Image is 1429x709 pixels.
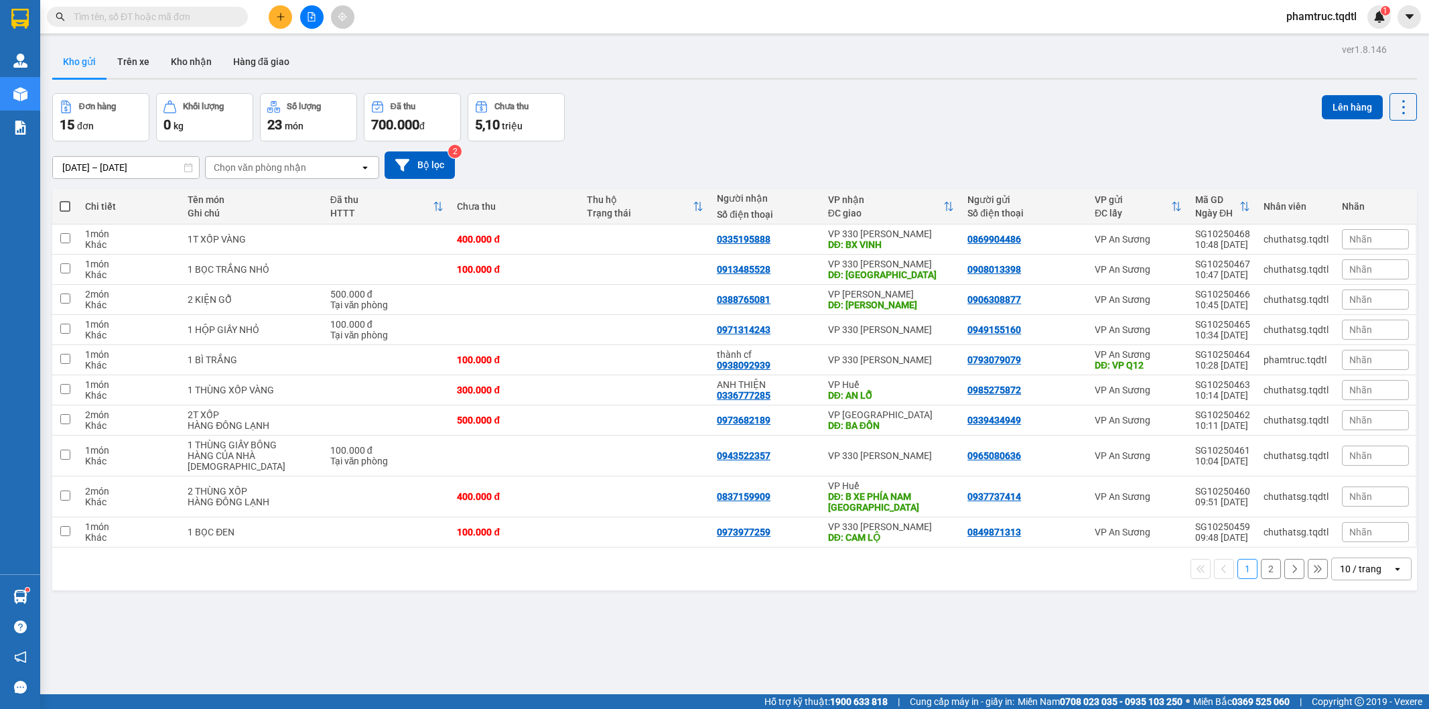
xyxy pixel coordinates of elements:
div: chuthatsg.tqdtl [1264,415,1329,426]
button: 2 [1261,559,1281,579]
span: 700.000 [371,117,419,133]
div: Đã thu [330,194,433,205]
div: DĐ: BX VINH [828,239,954,250]
div: Ghi chú [188,208,317,218]
div: 0336777285 [717,390,770,401]
div: 1 món [85,259,174,269]
div: VP An Sương [1095,491,1182,502]
span: plus [276,12,285,21]
div: 1 món [85,379,174,390]
div: 500.000 đ [330,289,444,300]
div: VP An Sương [1095,450,1182,461]
div: 0965080636 [967,450,1021,461]
span: ⚪️ [1186,699,1190,704]
button: Đã thu700.000đ [364,93,461,141]
button: Kho nhận [160,46,222,78]
div: Khác [85,239,174,250]
div: 1T XỐP VÀNG [188,234,317,245]
div: Số điện thoại [967,208,1081,218]
span: Nhãn [1349,527,1372,537]
div: DĐ: B XE PHÍA NAM HUẾ [828,491,954,513]
div: 10:47 [DATE] [1195,269,1250,280]
div: VP 330 [PERSON_NAME] [828,450,954,461]
span: Nhãn [1349,450,1372,461]
div: VP Huế [828,480,954,491]
div: 1 BỌC ĐEN [188,527,317,537]
div: SG10250465 [1195,319,1250,330]
div: DĐ: AN LỖ [828,390,954,401]
div: SG10250463 [1195,379,1250,390]
span: Cung cấp máy in - giấy in: [910,694,1014,709]
sup: 1 [25,588,29,592]
div: 0937737414 [967,491,1021,502]
div: thành cf [717,349,815,360]
div: ver 1.8.146 [1342,42,1387,57]
button: Đơn hàng15đơn [52,93,149,141]
div: Tại văn phòng [330,456,444,466]
div: DĐ: HẢI LĂNG [828,269,954,280]
div: 0971314243 [717,324,770,335]
div: ĐC giao [828,208,943,218]
div: VP gửi [1095,194,1171,205]
span: 1 [1383,6,1387,15]
strong: 1900 633 818 [830,696,888,707]
div: 10:34 [DATE] [1195,330,1250,340]
div: 10:45 [DATE] [1195,300,1250,310]
div: VP An Sương [1095,264,1182,275]
div: 100.000 đ [330,319,444,330]
button: file-add [300,5,324,29]
div: Khác [85,360,174,371]
sup: 2 [448,145,462,158]
div: 400.000 đ [457,491,573,502]
div: 0388765081 [717,294,770,305]
div: SG10250466 [1195,289,1250,300]
input: Tìm tên, số ĐT hoặc mã đơn [74,9,232,24]
span: question-circle [14,621,27,633]
div: chuthatsg.tqdtl [1264,491,1329,502]
div: Thu hộ [587,194,693,205]
img: warehouse-icon [13,87,27,101]
span: triệu [502,121,523,131]
div: Khác [85,532,174,543]
div: Chọn văn phòng nhận [214,161,306,174]
div: Số lượng [287,102,321,111]
div: Khối lượng [183,102,224,111]
span: Nhãn [1349,354,1372,365]
span: Nhãn [1349,324,1372,335]
div: 2 món [85,289,174,300]
div: Chi tiết [85,201,174,212]
div: Khác [85,390,174,401]
div: 1 BỌC TRẮNG NHỎ [188,264,317,275]
button: Chưa thu5,10 triệu [468,93,565,141]
div: Khác [85,330,174,340]
div: 0849871313 [967,527,1021,537]
div: 0339434949 [967,415,1021,426]
div: 1 món [85,521,174,532]
th: Toggle SortBy [1088,189,1188,224]
div: 2 món [85,486,174,497]
div: 1 THÙNG XỐP VÀNG [188,385,317,395]
div: Khác [85,269,174,280]
span: copyright [1355,697,1364,706]
img: solution-icon [13,121,27,135]
th: Toggle SortBy [821,189,961,224]
div: Mã GD [1195,194,1239,205]
button: Trên xe [107,46,160,78]
div: chuthatsg.tqdtl [1264,450,1329,461]
div: 1 BÌ TRẮNG [188,354,317,365]
button: caret-down [1398,5,1421,29]
div: 0973682189 [717,415,770,426]
button: Khối lượng0kg [156,93,253,141]
div: VP 330 [PERSON_NAME] [828,324,954,335]
svg: open [360,162,370,173]
span: Miền Nam [1018,694,1182,709]
button: Hàng đã giao [222,46,300,78]
div: Tại văn phòng [330,300,444,310]
div: 2T XỐP [188,409,317,420]
span: | [898,694,900,709]
svg: open [1392,564,1403,574]
div: 1 THÙNG GIẤY BÔNG [188,440,317,450]
div: 100.000 đ [457,354,573,365]
div: DĐ: CAM LỘ [828,532,954,543]
div: VP An Sương [1095,324,1182,335]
